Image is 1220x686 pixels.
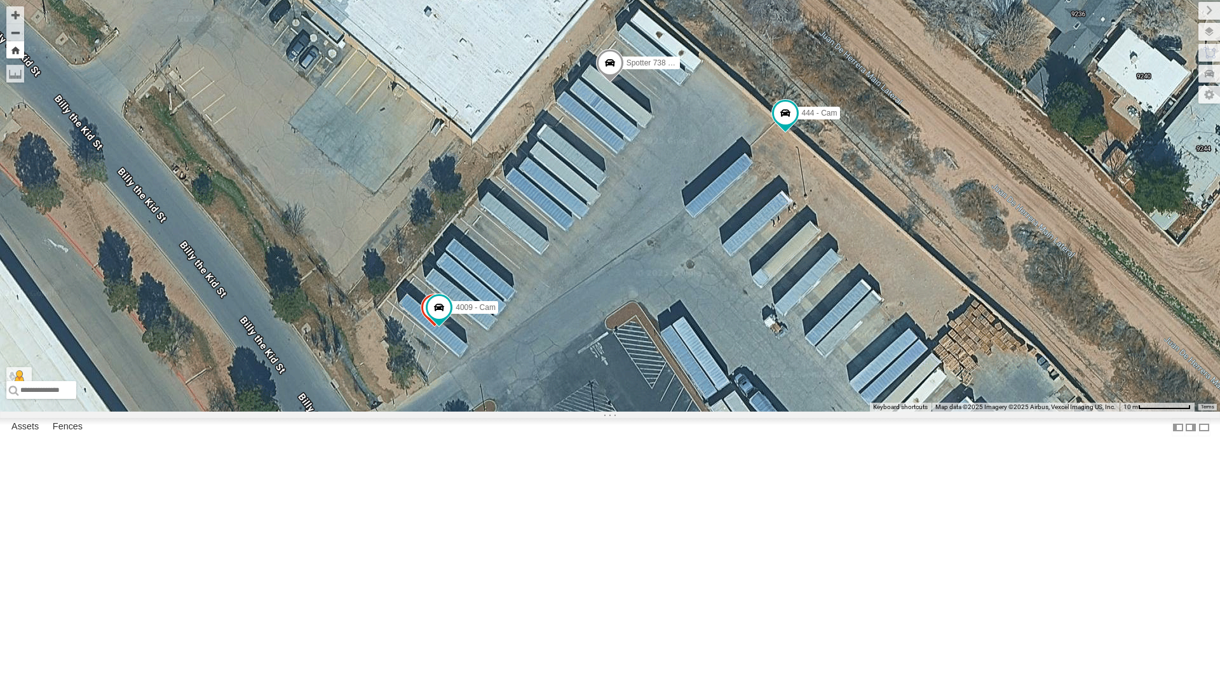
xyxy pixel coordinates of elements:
label: Measure [6,65,24,83]
span: 10 m [1123,403,1138,410]
span: 4009 - Cam [456,303,496,312]
label: Dock Summary Table to the Right [1184,418,1197,436]
a: Terms (opens in new tab) [1201,405,1214,410]
label: Assets [5,419,45,436]
label: Fences [46,419,89,436]
label: Map Settings [1198,86,1220,104]
button: Zoom Home [6,41,24,58]
button: Zoom out [6,24,24,41]
span: Spotter 738 - Cam [627,58,689,67]
span: Map data ©2025 Imagery ©2025 Airbus, Vexcel Imaging US, Inc. [935,403,1116,410]
button: Drag Pegman onto the map to open Street View [6,367,32,393]
span: 444 - Cam [802,109,837,118]
label: Hide Summary Table [1198,418,1210,436]
button: Keyboard shortcuts [873,403,928,412]
label: Dock Summary Table to the Left [1172,418,1184,436]
button: Map Scale: 10 m per 79 pixels [1120,403,1195,412]
button: Zoom in [6,6,24,24]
